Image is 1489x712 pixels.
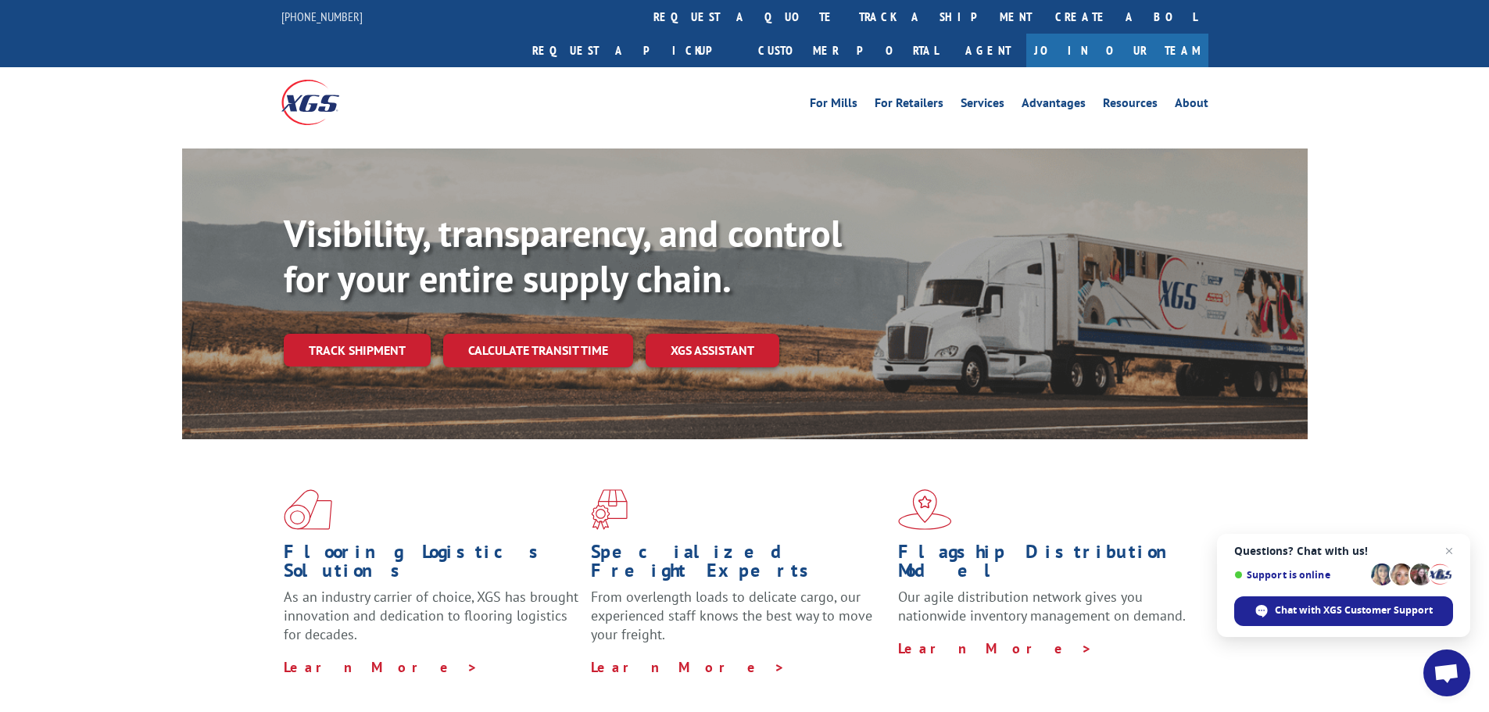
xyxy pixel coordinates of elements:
[284,489,332,530] img: xgs-icon-total-supply-chain-intelligence-red
[443,334,633,367] a: Calculate transit time
[1022,97,1086,114] a: Advantages
[1175,97,1208,114] a: About
[1423,649,1470,696] div: Open chat
[746,34,950,67] a: Customer Portal
[898,542,1194,588] h1: Flagship Distribution Model
[961,97,1004,114] a: Services
[810,97,857,114] a: For Mills
[1103,97,1158,114] a: Resources
[284,542,579,588] h1: Flooring Logistics Solutions
[1026,34,1208,67] a: Join Our Team
[281,9,363,24] a: [PHONE_NUMBER]
[284,588,578,643] span: As an industry carrier of choice, XGS has brought innovation and dedication to flooring logistics...
[1440,542,1459,560] span: Close chat
[898,588,1186,624] span: Our agile distribution network gives you nationwide inventory management on demand.
[646,334,779,367] a: XGS ASSISTANT
[1234,596,1453,626] div: Chat with XGS Customer Support
[591,489,628,530] img: xgs-icon-focused-on-flooring-red
[591,588,886,657] p: From overlength loads to delicate cargo, our experienced staff knows the best way to move your fr...
[1275,603,1433,617] span: Chat with XGS Customer Support
[898,489,952,530] img: xgs-icon-flagship-distribution-model-red
[950,34,1026,67] a: Agent
[1234,545,1453,557] span: Questions? Chat with us!
[284,209,842,302] b: Visibility, transparency, and control for your entire supply chain.
[284,658,478,676] a: Learn More >
[521,34,746,67] a: Request a pickup
[591,658,786,676] a: Learn More >
[591,542,886,588] h1: Specialized Freight Experts
[1234,569,1366,581] span: Support is online
[875,97,943,114] a: For Retailers
[284,334,431,367] a: Track shipment
[898,639,1093,657] a: Learn More >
